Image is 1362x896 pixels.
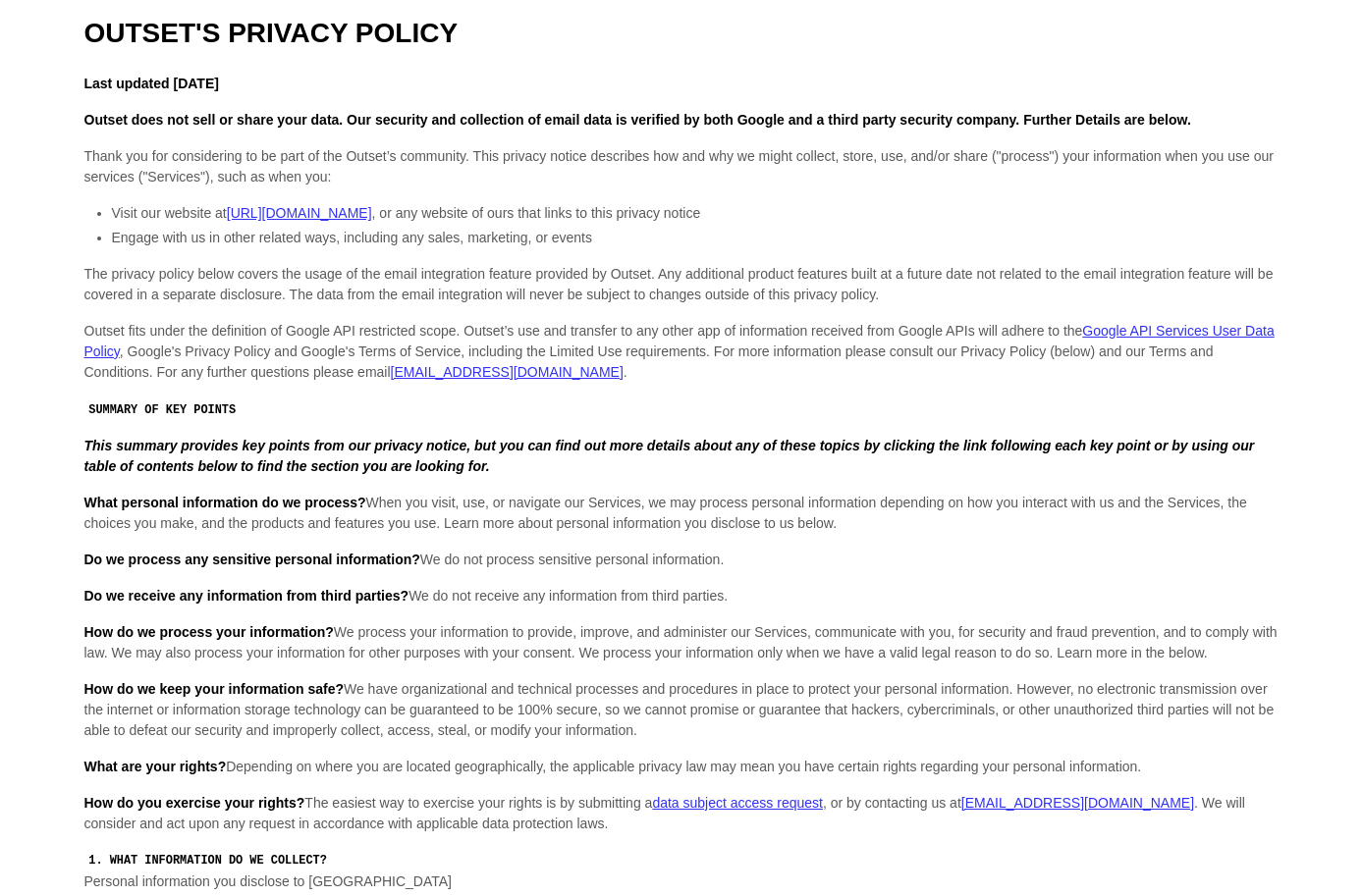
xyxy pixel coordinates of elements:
[84,550,1279,570] p: We do not process sensitive personal information.
[961,795,1194,811] a: [EMAIL_ADDRESS][DOMAIN_NAME]
[84,757,1279,777] p: Depending on where you are located geographically, the applicable privacy law may mean you have c...
[391,364,624,380] a: [EMAIL_ADDRESS][DOMAIN_NAME]
[84,850,1279,892] p: Personal information you disclose to [GEOGRAPHIC_DATA]
[84,18,459,48] strong: OUTSET'S PRIVACY POLICY
[112,203,1279,224] li: Visit our website at , or any website of ours that links to this privacy notice
[84,76,219,91] strong: Last updated [DATE]
[84,852,332,870] code: 1. WHAT INFORMATION DO WE COLLECT?
[84,759,227,774] strong: What are your rights?
[84,793,1279,834] p: The easiest way to exercise your rights is by submitting a , or by contacting us at . We will con...
[84,679,1279,741] p: We have organizational and technical processes and procedures in place to protect your personal i...
[84,321,1279,383] p: Outset fits under the definition of Google API restricted scope. Outset’s use and transfer to any...
[84,495,366,510] strong: What personal information do we process?
[227,205,372,221] a: [URL][DOMAIN_NAME]
[84,552,420,567] strong: Do we process any sensitive personal information?
[84,438,1255,474] em: This summary provides key points from our privacy notice, but you can find out more details about...
[84,323,1275,359] a: Google API Services User Data Policy
[84,681,344,697] strong: How do we keep your information safe?
[84,112,1191,128] strong: Outset does not sell or share your data. Our security and collection of email data is verified by...
[84,493,1279,534] p: When you visit, use, or navigate our Services, we may process personal information depending on h...
[84,588,409,604] strong: Do we receive any information from third parties?
[84,622,1279,663] p: We process your information to provide, improve, and administer our Services, communicate with yo...
[84,624,334,640] strong: How do we process your information?
[84,586,1279,606] p: We do not receive any information from third parties.
[652,795,823,811] a: data subject access request
[112,228,1279,248] li: Engage with us in other related ways, including any sales, marketing, or events
[84,401,241,420] code: SUMMARY OF KEY POINTS
[84,795,305,811] strong: How do you exercise your rights?
[84,264,1279,305] p: The privacy policy below covers the usage of the email integration feature provided by Outset. An...
[84,146,1279,187] p: Thank you for considering to be part of the Outset’s community. This privacy notice describes how...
